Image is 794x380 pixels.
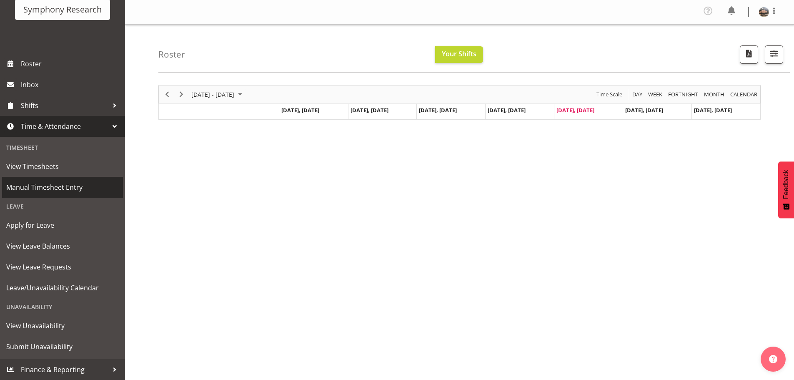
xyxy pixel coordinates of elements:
span: Day [631,89,643,100]
div: Unavailability [2,298,123,315]
span: Submit Unavailability [6,340,119,353]
button: Timeline Week [647,89,664,100]
span: Apply for Leave [6,219,119,232]
span: View Leave Requests [6,261,119,273]
button: Previous [162,89,173,100]
div: Timeline Week of September 5, 2025 [158,85,761,120]
button: September 01 - 07, 2025 [190,89,246,100]
span: Fortnight [667,89,699,100]
button: Filter Shifts [765,45,783,64]
div: Next [174,86,188,103]
button: Time Scale [595,89,624,100]
button: Timeline Day [631,89,644,100]
div: Symphony Research [23,3,102,16]
a: Leave/Unavailability Calendar [2,277,123,298]
a: View Leave Balances [2,236,123,257]
button: Month [729,89,759,100]
img: lindsay-holland6d975a4b06d72750adc3751bbfb7dc9f.png [759,7,769,17]
span: [DATE], [DATE] [419,106,457,114]
div: Leave [2,198,123,215]
span: [DATE], [DATE] [556,106,594,114]
span: [DATE], [DATE] [281,106,319,114]
span: [DATE], [DATE] [488,106,526,114]
span: Your Shifts [442,49,476,58]
span: [DATE] - [DATE] [190,89,235,100]
a: Manual Timesheet Entry [2,177,123,198]
span: [DATE], [DATE] [351,106,388,114]
span: Feedback [782,170,790,199]
a: View Leave Requests [2,257,123,277]
span: Month [703,89,725,100]
span: Leave/Unavailability Calendar [6,282,119,294]
img: help-xxl-2.png [769,355,777,363]
span: Time Scale [596,89,623,100]
a: View Timesheets [2,156,123,177]
button: Next [176,89,187,100]
a: View Unavailability [2,315,123,336]
span: Shifts [21,99,108,112]
span: View Unavailability [6,320,119,332]
span: Roster [21,58,121,70]
h4: Roster [158,50,185,59]
a: Submit Unavailability [2,336,123,357]
button: Your Shifts [435,46,483,63]
span: Inbox [21,78,121,91]
span: Time & Attendance [21,120,108,133]
span: Finance & Reporting [21,363,108,376]
span: View Leave Balances [6,240,119,252]
a: Apply for Leave [2,215,123,236]
span: [DATE], [DATE] [625,106,663,114]
div: Previous [160,86,174,103]
div: Timesheet [2,139,123,156]
button: Timeline Month [703,89,726,100]
button: Fortnight [667,89,700,100]
span: View Timesheets [6,160,119,173]
span: Week [647,89,663,100]
button: Feedback - Show survey [778,161,794,218]
span: calendar [729,89,758,100]
span: [DATE], [DATE] [694,106,732,114]
button: Download a PDF of the roster according to the set date range. [740,45,758,64]
span: Manual Timesheet Entry [6,181,119,194]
